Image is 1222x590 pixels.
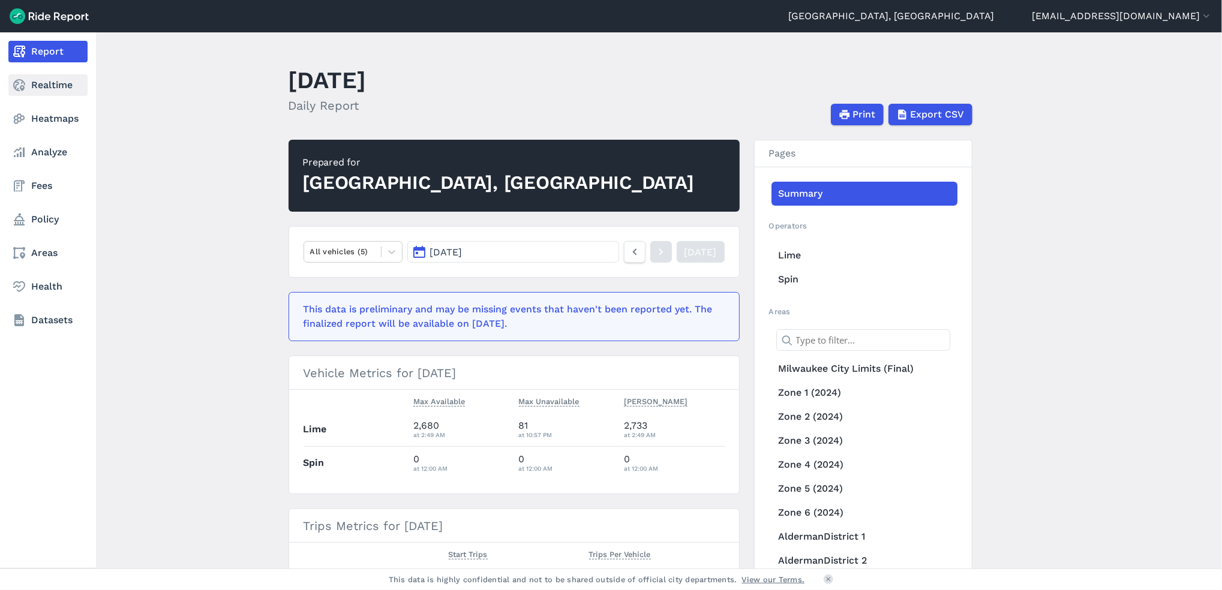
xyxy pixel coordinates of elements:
[771,525,957,549] a: AldermanDistrict 1
[8,142,88,163] a: Analyze
[624,419,725,440] div: 2,733
[788,9,994,23] a: [GEOGRAPHIC_DATA], [GEOGRAPHIC_DATA]
[413,463,509,474] div: at 12:00 AM
[771,477,957,501] a: Zone 5 (2024)
[407,241,618,263] button: [DATE]
[771,549,957,573] a: AldermanDistrict 2
[303,155,694,170] div: Prepared for
[413,429,509,440] div: at 2:49 AM
[677,241,725,263] a: [DATE]
[8,309,88,331] a: Datasets
[449,547,488,559] span: Start Trips
[624,452,725,474] div: 0
[289,356,739,390] h3: Vehicle Metrics for [DATE]
[8,242,88,264] a: Areas
[624,463,725,474] div: at 12:00 AM
[8,276,88,297] a: Health
[289,97,367,115] h2: Daily Report
[8,41,88,62] a: Report
[831,104,884,125] button: Print
[430,246,462,258] span: [DATE]
[771,267,957,291] a: Spin
[519,395,580,409] button: Max Unavailable
[519,452,615,474] div: 0
[771,429,957,453] a: Zone 3 (2024)
[8,74,88,96] a: Realtime
[413,395,465,409] button: Max Available
[911,107,965,122] span: Export CSV
[304,413,409,446] th: Lime
[771,381,957,405] a: Zone 1 (2024)
[771,243,957,267] a: Lime
[304,446,409,479] th: Spin
[853,107,876,122] span: Print
[413,395,465,407] span: Max Available
[8,209,88,230] a: Policy
[755,140,972,167] h3: Pages
[413,452,509,474] div: 0
[1032,9,1212,23] button: [EMAIL_ADDRESS][DOMAIN_NAME]
[624,395,687,407] span: [PERSON_NAME]
[449,547,488,562] button: Start Trips
[413,419,509,440] div: 2,680
[10,8,89,24] img: Ride Report
[519,429,615,440] div: at 10:57 PM
[8,175,88,197] a: Fees
[888,104,972,125] button: Export CSV
[519,463,615,474] div: at 12:00 AM
[776,329,950,351] input: Type to filter...
[624,429,725,440] div: at 2:49 AM
[771,357,957,381] a: Milwaukee City Limits (Final)
[769,220,957,231] h2: Operators
[289,509,739,543] h3: Trips Metrics for [DATE]
[589,547,651,559] span: Trips Per Vehicle
[624,395,687,409] button: [PERSON_NAME]
[289,64,367,97] h1: [DATE]
[771,501,957,525] a: Zone 6 (2024)
[303,170,694,196] div: [GEOGRAPHIC_DATA], [GEOGRAPHIC_DATA]
[742,574,805,585] a: View our Terms.
[771,453,957,477] a: Zone 4 (2024)
[519,395,580,407] span: Max Unavailable
[8,108,88,130] a: Heatmaps
[769,306,957,317] h2: Areas
[304,302,717,331] div: This data is preliminary and may be missing events that haven't been reported yet. The finalized ...
[589,547,651,562] button: Trips Per Vehicle
[771,405,957,429] a: Zone 2 (2024)
[519,419,615,440] div: 81
[771,182,957,206] a: Summary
